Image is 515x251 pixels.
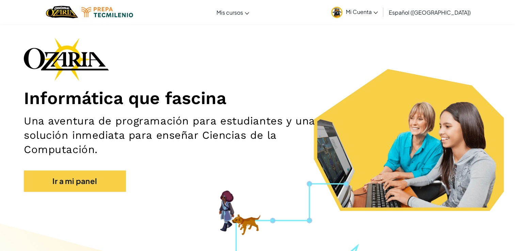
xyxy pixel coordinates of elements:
[24,37,109,81] img: Ozaria branding logo
[331,7,342,18] img: avatar
[24,88,491,109] h1: Informática que fascina
[213,3,253,21] a: Mis cursos
[346,8,378,15] span: Mi Cuenta
[46,5,78,19] a: Ozaria by CodeCombat logo
[328,1,381,23] a: Mi Cuenta
[216,9,243,16] span: Mis cursos
[385,3,474,21] a: Español ([GEOGRAPHIC_DATA])
[389,9,471,16] span: Español ([GEOGRAPHIC_DATA])
[24,114,337,157] h2: Una aventura de programación para estudiantes y una solución inmediata para enseñar Ciencias de l...
[81,7,133,17] img: Tecmilenio logo
[24,170,126,192] a: Ir a mi panel
[46,5,78,19] img: Home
